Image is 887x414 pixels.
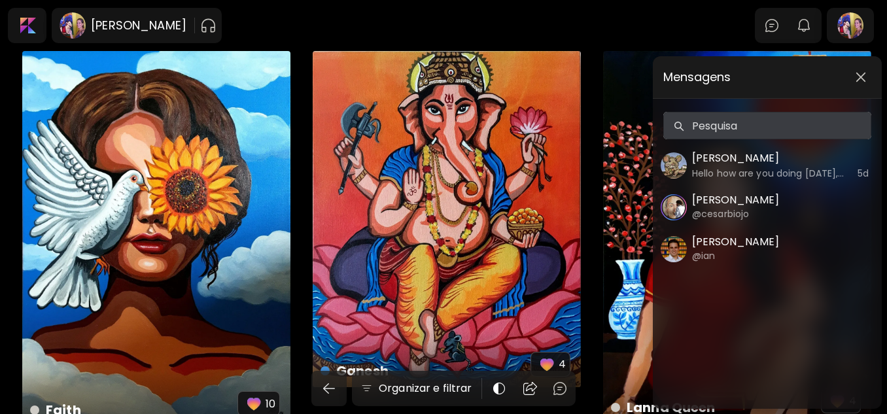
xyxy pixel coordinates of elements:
h5: [PERSON_NAME] [692,150,844,166]
span: Mensagens [663,67,840,88]
img: closeChatList [856,72,866,82]
h6: @ian [692,249,715,263]
h6: 5d [852,166,874,181]
h5: [PERSON_NAME] [692,194,779,207]
button: closeChatList [850,67,871,88]
h6: Hello how are you doing [DATE], please I’d love to know if your works are available for purchase? [692,166,844,181]
h5: [PERSON_NAME] [692,235,779,249]
h6: @cesarbiojo [692,207,749,221]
